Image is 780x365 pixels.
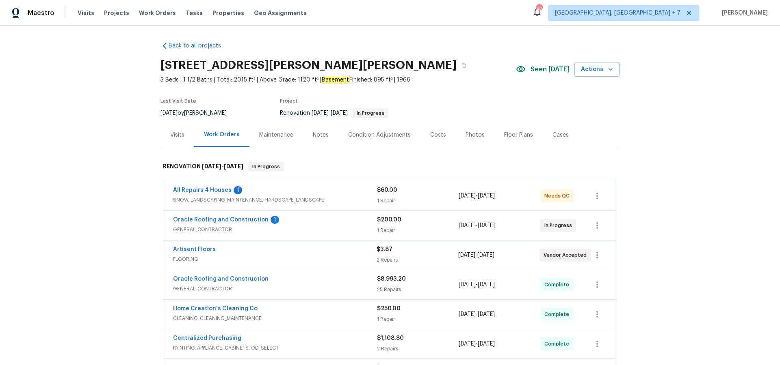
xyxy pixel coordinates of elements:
div: Maintenance [259,131,293,139]
div: 2 Repairs [377,256,458,264]
span: Last Visit Date [160,99,196,103]
span: [DATE] [160,110,178,116]
div: 2 Repairs [377,345,459,353]
span: Actions [581,64,613,75]
span: Seen [DATE] [531,65,570,73]
span: Needs QC [544,192,573,200]
span: Work Orders [139,9,176,17]
button: Copy Address [457,58,471,73]
div: 1 Repair [377,226,459,234]
div: by [PERSON_NAME] [160,108,236,118]
span: [DATE] [459,341,476,347]
div: Photos [466,131,485,139]
span: [DATE] [459,223,476,228]
div: Visits [170,131,184,139]
h2: [STREET_ADDRESS][PERSON_NAME][PERSON_NAME] [160,61,457,69]
a: Oracle Roofing and Construction [173,217,269,223]
a: All Repairs 4 Houses [173,187,232,193]
span: - [459,192,495,200]
span: [DATE] [224,163,243,169]
span: $250.00 [377,306,401,311]
span: [PERSON_NAME] [719,9,768,17]
div: Work Orders [204,131,240,139]
span: [DATE] [459,282,476,288]
span: Complete [544,340,572,348]
span: CLEANING, CLEANING_MAINTENANCE [173,314,377,322]
span: Vendor Accepted [544,251,590,259]
span: [DATE] [312,110,329,116]
span: - [459,310,495,318]
span: - [459,221,495,230]
span: Tasks [186,10,203,16]
span: [DATE] [459,311,476,317]
span: SNOW, LANDSCAPING_MAINTENANCE, HARDSCAPE_LANDSCAPE [173,196,377,204]
span: Properties [212,9,244,17]
span: In Progress [353,111,388,116]
span: - [202,163,243,169]
span: - [312,110,348,116]
div: Condition Adjustments [348,131,411,139]
a: Oracle Roofing and Construction [173,276,269,282]
span: [DATE] [478,311,495,317]
span: Complete [544,281,572,289]
em: Basement [321,77,349,83]
span: $3.87 [377,247,392,252]
div: 47 [536,5,542,13]
span: - [459,281,495,289]
span: Projects [104,9,129,17]
span: - [458,251,494,259]
span: [DATE] [459,193,476,199]
span: 3 Beds | 1 1/2 Baths | Total: 2015 ft² | Above Grade: 1120 ft² | Finished: 895 ft² | 1966 [160,76,516,84]
span: Complete [544,310,572,318]
div: Costs [430,131,446,139]
span: $1,108.80 [377,335,404,341]
span: [DATE] [478,341,495,347]
span: GENERAL_CONTRACTOR [173,285,377,293]
span: [DATE] [478,223,495,228]
span: [DATE] [331,110,348,116]
span: $8,993.20 [377,276,406,282]
span: Maestro [28,9,54,17]
a: Back to all projects [160,42,238,50]
span: Renovation [280,110,388,116]
div: Notes [313,131,329,139]
span: [GEOGRAPHIC_DATA], [GEOGRAPHIC_DATA] + 7 [555,9,680,17]
span: [DATE] [458,252,475,258]
div: 1 Repair [377,315,459,323]
div: Cases [552,131,569,139]
span: Visits [78,9,94,17]
button: Actions [574,62,620,77]
div: RENOVATION [DATE]-[DATE]In Progress [160,154,620,180]
span: FLOORING [173,255,377,263]
span: In Progress [544,221,575,230]
span: [DATE] [478,193,495,199]
div: Floor Plans [504,131,533,139]
span: Geo Assignments [254,9,307,17]
span: [DATE] [202,163,221,169]
span: GENERAL_CONTRACTOR [173,225,377,234]
span: [DATE] [478,282,495,288]
span: $60.00 [377,187,397,193]
a: Home Creation's Cleaning Co [173,306,258,311]
span: - [459,340,495,348]
span: $200.00 [377,217,401,223]
div: 1 Repair [377,197,459,205]
span: [DATE] [477,252,494,258]
span: Project [280,99,298,103]
div: 25 Repairs [377,286,459,294]
span: In Progress [249,163,283,171]
h6: RENOVATION [163,162,243,172]
span: PAINTING, APPLIANCE, CABINETS, OD_SELECT [173,344,377,352]
div: 1 [234,186,242,194]
a: Centralized Purchasing [173,335,241,341]
div: 1 [271,216,279,224]
a: Artisent Floors [173,247,216,252]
